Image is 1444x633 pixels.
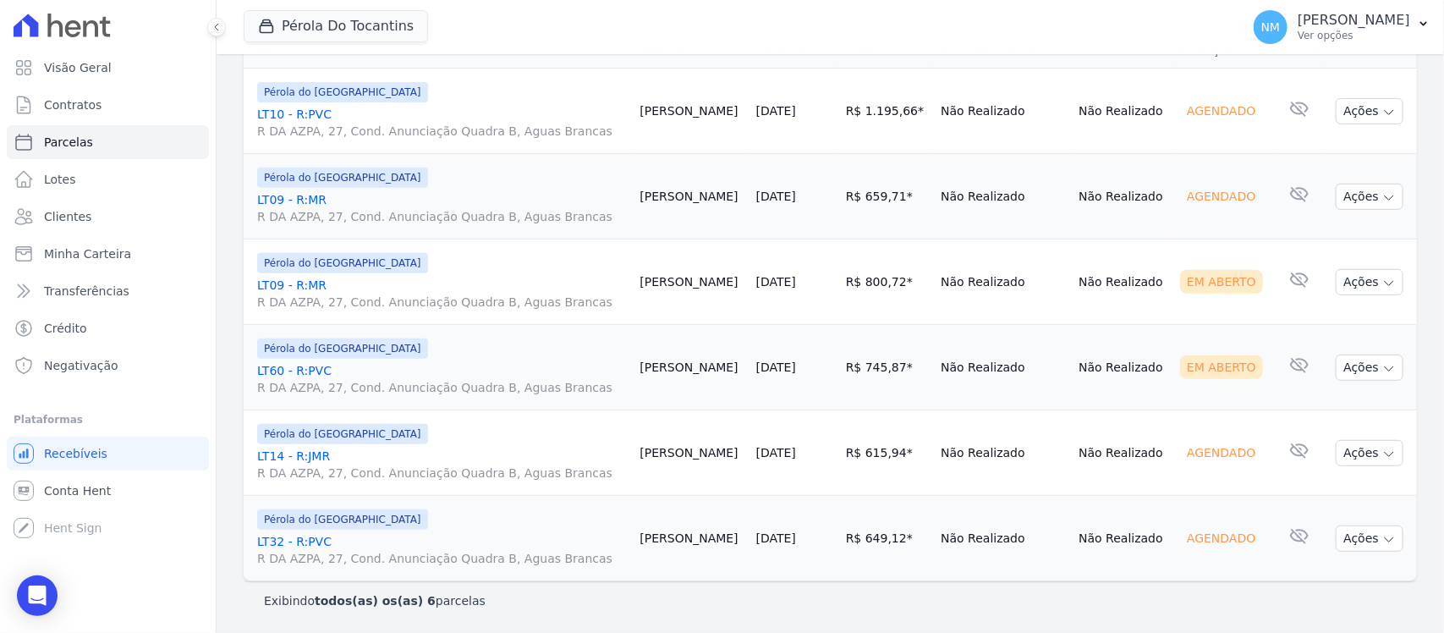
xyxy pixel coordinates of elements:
[7,125,209,159] a: Parcelas
[839,154,934,239] td: R$ 659,71
[839,496,934,581] td: R$ 649,12
[1336,526,1403,552] button: Ações
[44,245,131,262] span: Minha Carteira
[257,339,428,359] span: Pérola do [GEOGRAPHIC_DATA]
[44,208,91,225] span: Clientes
[633,69,749,154] td: [PERSON_NAME]
[1336,98,1403,124] button: Ações
[839,325,934,410] td: R$ 745,87
[633,410,749,496] td: [PERSON_NAME]
[257,253,428,273] span: Pérola do [GEOGRAPHIC_DATA]
[1072,239,1173,325] td: Não Realizado
[257,168,428,188] span: Pérola do [GEOGRAPHIC_DATA]
[257,533,626,567] a: LT32 - R:PVCR DA AZPA, 27, Cond. Anunciação Quadra B, Aguas Brancas
[7,200,209,234] a: Clientes
[44,445,107,462] span: Recebíveis
[1180,441,1262,465] div: Agendado
[257,379,626,396] span: R DA AZPA, 27, Cond. Anunciação Quadra B, Aguas Brancas
[257,465,626,482] span: R DA AZPA, 27, Cond. Anunciação Quadra B, Aguas Brancas
[1072,496,1173,581] td: Não Realizado
[1240,3,1444,51] button: NM [PERSON_NAME] Ver opções
[257,448,626,482] a: LT14 - R:JMRR DA AZPA, 27, Cond. Anunciação Quadra B, Aguas Brancas
[7,88,209,122] a: Contratos
[1072,325,1173,410] td: Não Realizado
[1072,154,1173,239] td: Não Realizado
[17,575,58,616] div: Open Intercom Messenger
[7,437,209,471] a: Recebíveis
[633,325,749,410] td: [PERSON_NAME]
[7,237,209,271] a: Minha Carteira
[839,410,934,496] td: R$ 615,94
[633,496,749,581] td: [PERSON_NAME]
[44,96,102,113] span: Contratos
[1072,410,1173,496] td: Não Realizado
[1336,355,1403,381] button: Ações
[44,482,111,499] span: Conta Hent
[1072,69,1173,154] td: Não Realizado
[44,357,118,374] span: Negativação
[1180,526,1262,550] div: Agendado
[934,239,1072,325] td: Não Realizado
[934,325,1072,410] td: Não Realizado
[315,594,436,608] b: todos(as) os(as) 6
[756,190,796,203] a: [DATE]
[934,154,1072,239] td: Não Realizado
[1336,440,1403,466] button: Ações
[756,361,796,374] a: [DATE]
[756,446,796,460] a: [DATE]
[756,275,796,289] a: [DATE]
[14,410,202,430] div: Plataformas
[1180,99,1262,123] div: Agendado
[257,294,626,311] span: R DA AZPA, 27, Cond. Anunciação Quadra B, Aguas Brancas
[257,277,626,311] a: LT09 - R:MRR DA AZPA, 27, Cond. Anunciação Quadra B, Aguas Brancas
[1261,21,1281,33] span: NM
[934,496,1072,581] td: Não Realizado
[839,69,934,154] td: R$ 1.195,66
[1298,29,1410,42] p: Ver opções
[257,362,626,396] a: LT60 - R:PVCR DA AZPA, 27, Cond. Anunciação Quadra B, Aguas Brancas
[257,424,428,444] span: Pérola do [GEOGRAPHIC_DATA]
[264,592,486,609] p: Exibindo parcelas
[44,283,129,300] span: Transferências
[756,531,796,545] a: [DATE]
[7,162,209,196] a: Lotes
[1180,270,1263,294] div: Em Aberto
[1336,269,1403,295] button: Ações
[244,10,428,42] button: Pérola Do Tocantins
[7,349,209,383] a: Negativação
[44,171,76,188] span: Lotes
[756,104,796,118] a: [DATE]
[44,320,87,337] span: Crédito
[7,311,209,345] a: Crédito
[633,239,749,325] td: [PERSON_NAME]
[257,550,626,567] span: R DA AZPA, 27, Cond. Anunciação Quadra B, Aguas Brancas
[1180,184,1262,208] div: Agendado
[7,51,209,85] a: Visão Geral
[7,474,209,508] a: Conta Hent
[257,208,626,225] span: R DA AZPA, 27, Cond. Anunciação Quadra B, Aguas Brancas
[1336,184,1403,210] button: Ações
[257,191,626,225] a: LT09 - R:MRR DA AZPA, 27, Cond. Anunciação Quadra B, Aguas Brancas
[44,134,93,151] span: Parcelas
[257,509,428,530] span: Pérola do [GEOGRAPHIC_DATA]
[7,274,209,308] a: Transferências
[934,69,1072,154] td: Não Realizado
[1298,12,1410,29] p: [PERSON_NAME]
[44,59,112,76] span: Visão Geral
[257,106,626,140] a: LT10 - R:PVCR DA AZPA, 27, Cond. Anunciação Quadra B, Aguas Brancas
[257,82,428,102] span: Pérola do [GEOGRAPHIC_DATA]
[934,410,1072,496] td: Não Realizado
[1180,355,1263,379] div: Em Aberto
[839,239,934,325] td: R$ 800,72
[257,123,626,140] span: R DA AZPA, 27, Cond. Anunciação Quadra B, Aguas Brancas
[633,154,749,239] td: [PERSON_NAME]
